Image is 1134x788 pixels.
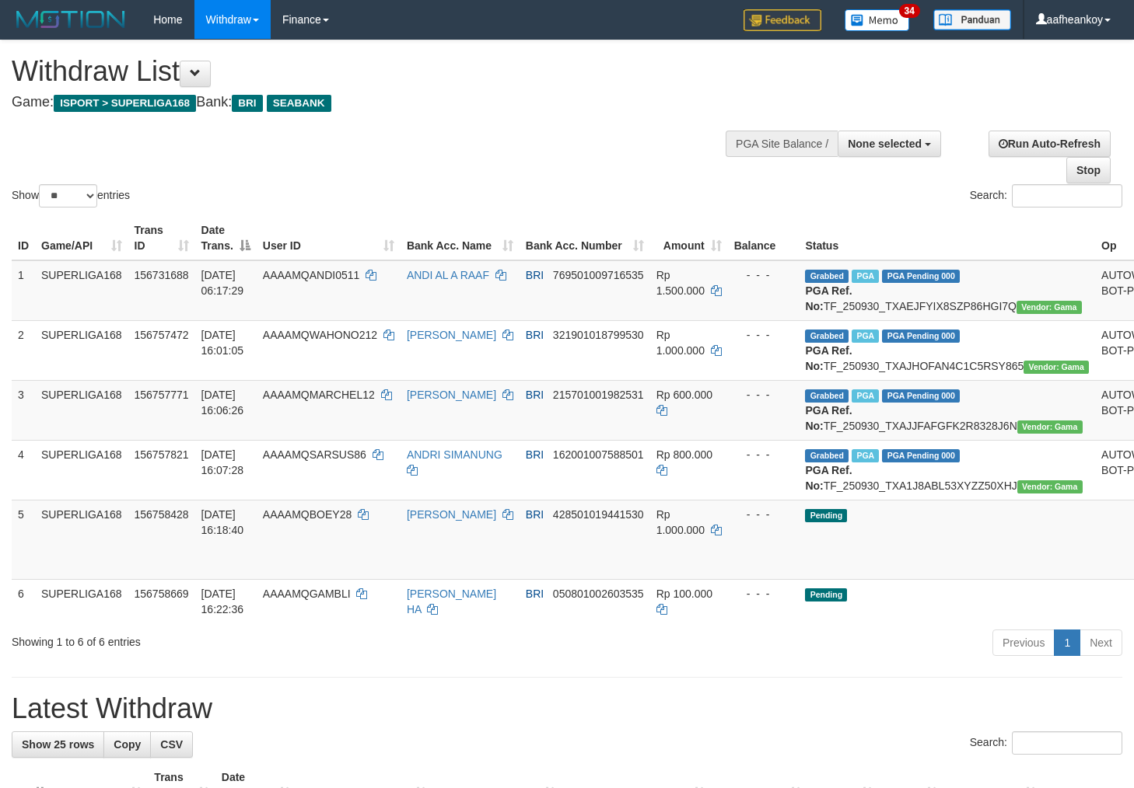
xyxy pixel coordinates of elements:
span: Grabbed [805,270,849,283]
td: 6 [12,579,35,623]
th: Status [799,216,1095,260]
img: Button%20Memo.svg [845,9,910,31]
span: Vendor URL: https://trx31.1velocity.biz [1017,480,1083,493]
div: - - - [734,387,793,403]
select: Showentries [39,184,97,207]
span: Copy 769501009716535 to clipboard [553,269,644,281]
img: panduan.png [933,9,1011,30]
span: Copy [114,738,141,751]
span: Rp 1.500.000 [656,269,705,297]
span: [DATE] 16:01:05 [201,329,244,357]
span: 156731688 [135,269,189,281]
td: TF_250930_TXAJJFAFGFK2R8328J6N [799,380,1095,440]
span: BRI [526,448,544,461]
th: Balance [728,216,800,260]
th: Bank Acc. Name: activate to sort column ascending [401,216,520,260]
th: Game/API: activate to sort column ascending [35,216,128,260]
div: - - - [734,327,793,343]
td: 5 [12,500,35,579]
td: 4 [12,440,35,500]
a: [PERSON_NAME] [407,329,496,341]
a: [PERSON_NAME] [407,508,496,521]
button: None selected [838,131,941,157]
b: PGA Ref. No: [805,284,852,312]
td: SUPERLIGA168 [35,500,128,579]
div: - - - [734,507,793,522]
span: Copy 050801002603535 to clipboard [553,588,644,600]
h1: Withdraw List [12,56,740,87]
a: Previous [992,629,1055,656]
label: Search: [970,731,1122,755]
label: Search: [970,184,1122,207]
b: PGA Ref. No: [805,404,852,432]
span: PGA Pending [882,449,960,462]
span: 156757472 [135,329,189,341]
span: 34 [899,4,920,18]
a: [PERSON_NAME] [407,389,496,401]
span: BRI [232,95,262,112]
th: User ID: activate to sort column ascending [257,216,401,260]
span: SEABANK [267,95,331,112]
b: PGA Ref. No: [805,344,852,372]
span: [DATE] 16:18:40 [201,508,244,536]
span: Pending [805,509,847,522]
span: Vendor URL: https://trx31.1velocity.biz [1024,361,1089,374]
span: Grabbed [805,329,849,343]
td: SUPERLIGA168 [35,260,128,321]
span: Copy 428501019441530 to clipboard [553,508,644,521]
div: PGA Site Balance / [726,131,838,157]
div: Showing 1 to 6 of 6 entries [12,628,461,650]
a: Stop [1066,157,1111,183]
td: SUPERLIGA168 [35,320,128,380]
span: AAAAMQMARCHEL12 [263,389,375,401]
span: [DATE] 16:22:36 [201,588,244,615]
span: 156757821 [135,448,189,461]
td: 1 [12,260,35,321]
span: Rp 1.000.000 [656,508,705,536]
a: ANDRI SIMANUNG [407,448,502,461]
span: Marked by aafheankoy [852,389,879,403]
img: MOTION_logo.png [12,8,130,31]
div: - - - [734,586,793,601]
b: PGA Ref. No: [805,464,852,492]
span: BRI [526,269,544,281]
span: Copy 321901018799530 to clipboard [553,329,644,341]
td: TF_250930_TXA1J8ABL53XYZZ50XHJ [799,440,1095,500]
span: AAAAMQBOEY28 [263,508,352,521]
td: SUPERLIGA168 [35,579,128,623]
span: Marked by aafromsomean [852,270,879,283]
span: AAAAMQSARSUS86 [263,448,366,461]
td: TF_250930_TXAJHOFAN4C1C5RSY865 [799,320,1095,380]
span: PGA Pending [882,270,960,283]
td: 3 [12,380,35,440]
span: Vendor URL: https://trx31.1velocity.biz [1017,301,1082,314]
td: SUPERLIGA168 [35,380,128,440]
span: Rp 600.000 [656,389,712,401]
span: ISPORT > SUPERLIGA168 [54,95,196,112]
span: None selected [848,138,922,150]
th: Bank Acc. Number: activate to sort column ascending [520,216,650,260]
span: BRI [526,588,544,600]
th: ID [12,216,35,260]
span: Pending [805,588,847,601]
a: Run Auto-Refresh [989,131,1111,157]
span: Show 25 rows [22,738,94,751]
span: Copy 215701001982531 to clipboard [553,389,644,401]
th: Amount: activate to sort column ascending [650,216,728,260]
a: [PERSON_NAME] HA [407,588,496,615]
span: 156757771 [135,389,189,401]
span: Rp 1.000.000 [656,329,705,357]
td: 2 [12,320,35,380]
span: Marked by aafheankoy [852,329,879,343]
span: Copy 162001007588501 to clipboard [553,448,644,461]
div: - - - [734,267,793,283]
span: BRI [526,389,544,401]
label: Show entries [12,184,130,207]
span: CSV [160,738,183,751]
span: [DATE] 16:06:26 [201,389,244,417]
h4: Game: Bank: [12,95,740,110]
span: BRI [526,329,544,341]
span: [DATE] 06:17:29 [201,269,244,297]
span: Rp 800.000 [656,448,712,461]
a: ANDI AL A RAAF [407,269,489,281]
